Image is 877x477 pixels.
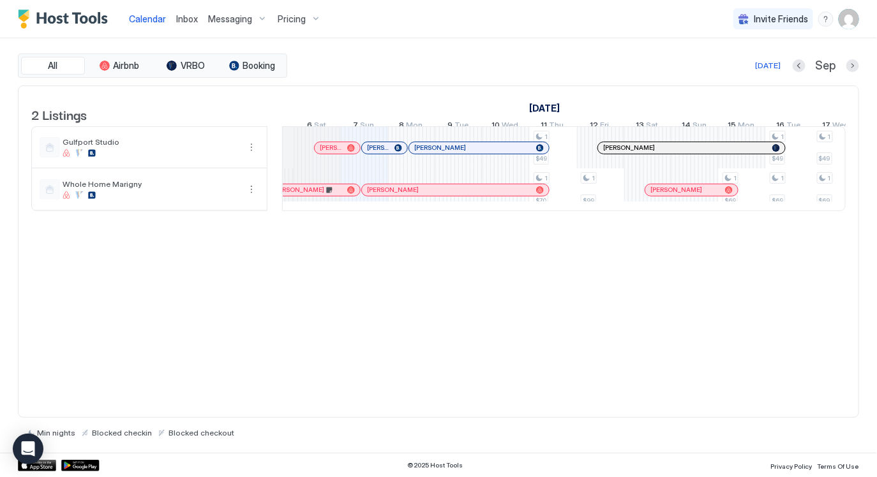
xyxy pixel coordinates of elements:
span: Wed [833,120,850,133]
a: Privacy Policy [770,459,813,472]
span: Wed [502,120,519,133]
span: $99 [583,196,594,205]
span: $70 [536,196,546,205]
button: More options [244,140,259,155]
span: Blocked checkout [169,428,234,437]
a: September 15, 2025 [725,117,758,136]
a: Host Tools Logo [18,10,114,29]
span: Tue [787,120,801,133]
span: 17 [823,120,831,133]
span: $69 [819,196,830,205]
span: 11 [541,120,548,133]
a: September 6, 2025 [304,117,329,136]
span: $49 [536,154,547,163]
div: tab-group [18,54,287,78]
span: 12 [590,120,599,133]
a: Terms Of Use [818,459,859,472]
a: September 14, 2025 [679,117,710,136]
span: © 2025 Host Tools [407,461,463,469]
span: [PERSON_NAME] [650,186,702,194]
span: 1 [781,133,784,141]
span: 1 [828,174,831,182]
span: Blocked checkin [92,428,152,437]
a: September 16, 2025 [774,117,804,136]
span: 6 [307,120,312,133]
button: VRBO [154,57,218,75]
div: Open Intercom Messenger [13,434,43,464]
span: [PERSON_NAME] [320,143,342,152]
span: 8 [400,120,405,133]
span: 7 [354,120,359,133]
span: 14 [682,120,691,133]
span: Airbnb [114,60,140,71]
span: 1 [592,174,595,182]
span: Messaging [208,13,252,25]
span: [PERSON_NAME] [367,186,419,194]
span: 1 [544,174,548,182]
span: Invite Friends [754,13,808,25]
span: $69 [772,196,783,205]
span: $49 [772,154,783,163]
a: September 1, 2025 [526,99,563,117]
button: Airbnb [87,57,151,75]
span: Inbox [176,13,198,24]
span: Min nights [37,428,75,437]
span: [PERSON_NAME] [603,143,655,152]
a: Google Play Store [61,460,100,471]
span: All [49,60,58,71]
a: September 12, 2025 [587,117,613,136]
button: [DATE] [753,58,783,73]
a: September 8, 2025 [396,117,426,136]
div: menu [818,11,834,27]
button: All [21,57,85,75]
span: Sep [816,59,836,73]
span: Fri [601,120,610,133]
span: Sun [693,120,707,133]
span: Terms Of Use [818,462,859,470]
button: Next month [846,59,859,72]
a: September 9, 2025 [445,117,472,136]
span: 1 [544,133,548,141]
button: Booking [220,57,284,75]
a: September 17, 2025 [820,117,853,136]
a: September 13, 2025 [633,117,662,136]
span: Pricing [278,13,306,25]
span: 13 [636,120,645,133]
span: Whole Home Marigny [63,179,239,189]
span: Thu [550,120,564,133]
div: User profile [839,9,859,29]
a: September 10, 2025 [489,117,522,136]
span: Privacy Policy [770,462,813,470]
span: Gulfport Studio [63,137,239,147]
span: 1 [828,133,831,141]
span: 1 [781,174,784,182]
a: Inbox [176,12,198,26]
span: 9 [448,120,453,133]
span: $49 [819,154,830,163]
span: [PERSON_NAME] [273,186,324,194]
span: 2 Listings [31,105,87,124]
span: 15 [728,120,737,133]
span: 16 [777,120,785,133]
span: [PERSON_NAME] [414,143,466,152]
span: Calendar [129,13,166,24]
span: [PERSON_NAME] [367,143,389,152]
div: menu [244,182,259,197]
span: Sat [647,120,659,133]
button: More options [244,182,259,197]
a: Calendar [129,12,166,26]
a: September 11, 2025 [538,117,567,136]
span: Sat [314,120,326,133]
div: [DATE] [755,60,781,71]
div: menu [244,140,259,155]
span: VRBO [181,60,205,71]
span: Mon [738,120,755,133]
span: Sun [361,120,375,133]
button: Previous month [793,59,806,72]
span: Mon [407,120,423,133]
span: Tue [455,120,469,133]
a: App Store [18,460,56,471]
